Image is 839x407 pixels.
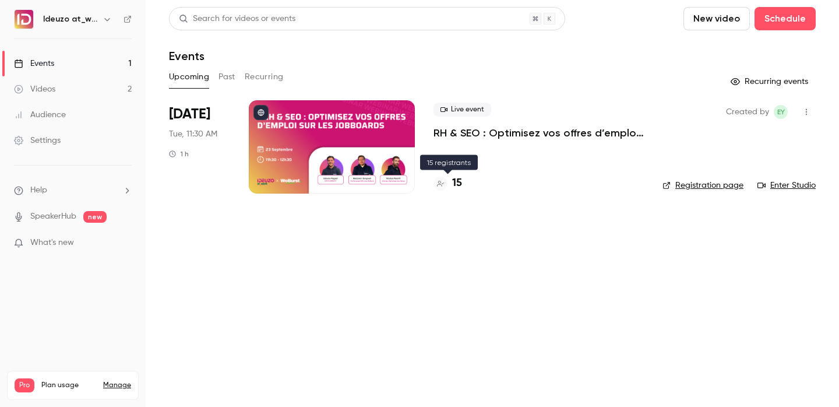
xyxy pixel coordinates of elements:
span: [DATE] [169,105,210,124]
a: RH & SEO : Optimisez vos offres d’emploi sur les jobboards [433,126,644,140]
span: Help [30,184,47,197]
button: Recurring [245,68,284,86]
button: New video [683,7,750,30]
a: 15 [433,176,462,191]
span: new [83,211,107,223]
iframe: Noticeable Trigger [118,238,132,248]
span: Pro [15,378,34,392]
div: Search for videos or events [179,13,295,25]
h6: Ideuzo at_work [43,13,98,25]
div: Settings [14,135,61,146]
button: Upcoming [169,68,209,86]
button: Schedule [755,7,816,30]
h4: 15 [452,176,462,191]
span: Eva Yahiaoui [774,105,788,119]
span: Created by [726,105,769,119]
a: SpeakerHub [30,210,76,223]
img: Ideuzo at_work [15,10,33,29]
h1: Events [169,49,205,63]
a: Manage [103,381,131,390]
li: help-dropdown-opener [14,184,132,197]
span: Live event [433,103,491,117]
span: Plan usage [41,381,96,390]
button: Past [218,68,235,86]
div: Sep 23 Tue, 11:30 AM (Europe/Madrid) [169,100,230,194]
span: EY [777,105,785,119]
div: Audience [14,109,66,121]
div: 1 h [169,149,189,159]
button: Recurring events [725,72,816,91]
span: Tue, 11:30 AM [169,128,217,140]
a: Enter Studio [757,180,816,191]
div: Videos [14,83,55,95]
span: What's new [30,237,74,249]
div: Events [14,58,54,69]
a: Registration page [662,180,743,191]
